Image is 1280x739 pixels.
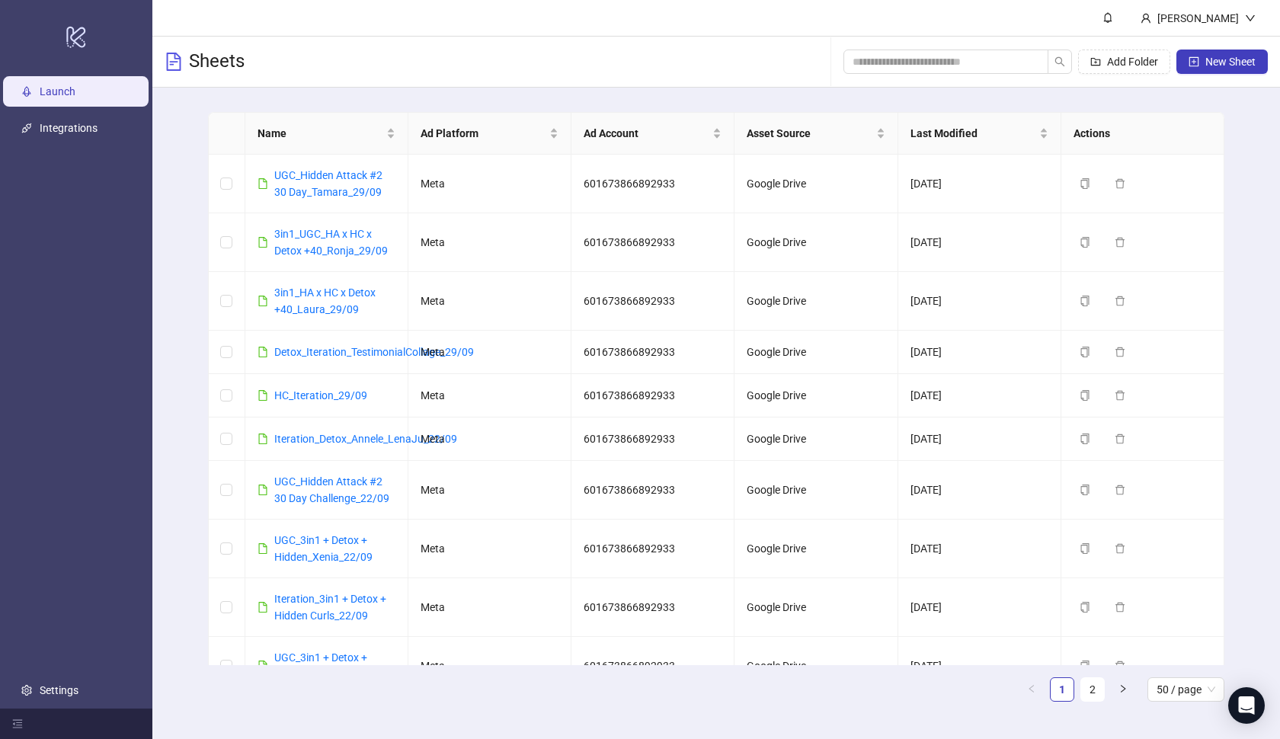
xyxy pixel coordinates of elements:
td: [DATE] [898,578,1061,637]
span: copy [1080,296,1090,306]
a: UGC_3in1 + Detox + Hidden_Xenia_22/09 [274,534,373,563]
a: Iteration_Detox_Annele_LenaJu_22/09 [274,433,457,445]
span: delete [1115,433,1125,444]
span: delete [1115,178,1125,189]
a: Launch [40,85,75,98]
span: Ad Platform [421,125,546,142]
td: Google Drive [734,461,898,520]
span: delete [1115,543,1125,554]
td: Google Drive [734,213,898,272]
td: [DATE] [898,520,1061,578]
span: copy [1080,543,1090,554]
th: Last Modified [898,113,1061,155]
span: copy [1080,178,1090,189]
li: Next Page [1111,677,1135,702]
th: Ad Platform [408,113,571,155]
a: 3in1_UGC_HA x HC x Detox +40_Ronja_29/09 [274,228,388,257]
a: Iteration_3in1 + Detox + Hidden Curls_22/09 [274,593,386,622]
td: 601673866892933 [571,417,734,461]
span: file [258,433,268,444]
span: search [1054,56,1065,67]
td: [DATE] [898,417,1061,461]
div: [PERSON_NAME] [1151,10,1245,27]
a: 3in1_HA x HC x Detox +40_Laura_29/09 [274,286,376,315]
td: [DATE] [898,331,1061,374]
span: copy [1080,237,1090,248]
span: file [258,543,268,554]
td: Meta [408,272,571,331]
td: Google Drive [734,578,898,637]
button: right [1111,677,1135,702]
td: Google Drive [734,417,898,461]
th: Asset Source [734,113,898,155]
span: Ad Account [584,125,709,142]
span: Add Folder [1107,56,1158,68]
td: Google Drive [734,637,898,696]
td: [DATE] [898,272,1061,331]
td: Google Drive [734,520,898,578]
span: Last Modified [910,125,1036,142]
button: left [1019,677,1044,702]
span: delete [1115,602,1125,613]
td: [DATE] [898,637,1061,696]
td: Meta [408,578,571,637]
th: Actions [1061,113,1224,155]
td: Meta [408,155,571,213]
span: right [1118,684,1128,693]
span: user [1141,13,1151,24]
td: Meta [408,461,571,520]
a: 1 [1051,678,1074,701]
span: left [1027,684,1036,693]
span: folder-add [1090,56,1101,67]
td: 601673866892933 [571,637,734,696]
span: copy [1080,433,1090,444]
span: delete [1115,390,1125,401]
span: down [1245,13,1256,24]
a: Settings [40,684,78,696]
span: 50 / page [1157,678,1215,701]
span: copy [1080,390,1090,401]
a: Detox_Iteration_TestimonialCollage_29/09 [274,346,474,358]
td: Meta [408,374,571,417]
td: [DATE] [898,213,1061,272]
td: Google Drive [734,374,898,417]
td: 601673866892933 [571,578,734,637]
span: plus-square [1189,56,1199,67]
td: [DATE] [898,374,1061,417]
td: Meta [408,213,571,272]
a: HC_Iteration_29/09 [274,389,367,401]
td: 601673866892933 [571,374,734,417]
td: 601673866892933 [571,461,734,520]
th: Ad Account [571,113,734,155]
div: Open Intercom Messenger [1228,687,1265,724]
li: Previous Page [1019,677,1044,702]
div: Page Size [1147,677,1224,702]
span: delete [1115,661,1125,671]
span: file [258,661,268,671]
a: UGC_Hidden Attack #2 30 Day_Tamara_29/09 [274,169,382,198]
span: file-text [165,53,183,71]
span: file [258,390,268,401]
span: delete [1115,347,1125,357]
td: Meta [408,637,571,696]
td: Meta [408,417,571,461]
td: Google Drive [734,331,898,374]
td: [DATE] [898,155,1061,213]
span: Asset Source [747,125,872,142]
span: copy [1080,485,1090,495]
span: file [258,237,268,248]
span: file [258,602,268,613]
span: file [258,178,268,189]
a: Integrations [40,122,98,134]
a: UGC_3in1 + Detox + Hidden - Amelie_22/09 [274,651,380,680]
td: 601673866892933 [571,213,734,272]
span: delete [1115,237,1125,248]
span: file [258,347,268,357]
td: Meta [408,331,571,374]
span: menu-fold [12,718,23,729]
span: copy [1080,347,1090,357]
td: 601673866892933 [571,272,734,331]
th: Name [245,113,408,155]
li: 2 [1080,677,1105,702]
td: Google Drive [734,272,898,331]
